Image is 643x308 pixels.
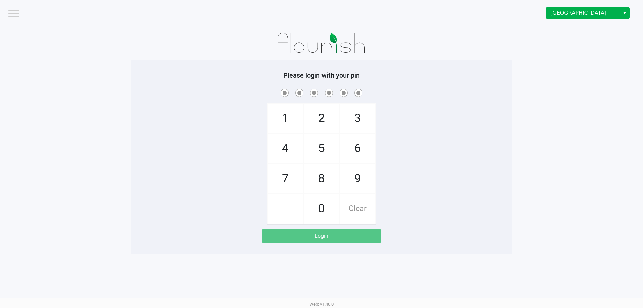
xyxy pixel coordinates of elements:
[340,164,375,193] span: 9
[340,194,375,224] span: Clear
[268,104,303,133] span: 1
[304,164,339,193] span: 8
[309,302,334,307] span: Web: v1.40.0
[620,7,629,19] button: Select
[268,164,303,193] span: 7
[304,104,339,133] span: 2
[340,104,375,133] span: 3
[136,71,507,79] h5: Please login with your pin
[340,134,375,163] span: 6
[268,134,303,163] span: 4
[550,9,616,17] span: [GEOGRAPHIC_DATA]
[304,194,339,224] span: 0
[304,134,339,163] span: 5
